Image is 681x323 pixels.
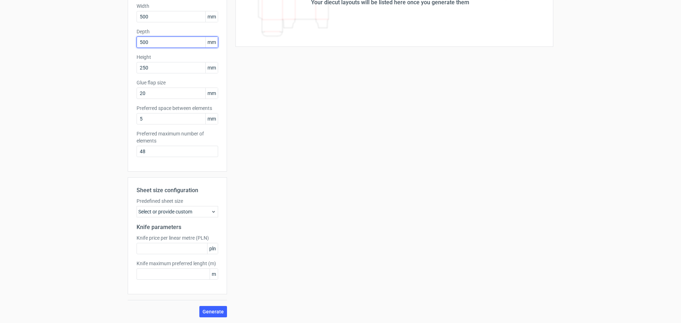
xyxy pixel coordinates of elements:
button: Generate [199,306,227,317]
h2: Sheet size configuration [137,186,218,195]
label: Glue flap size [137,79,218,86]
span: pln [207,243,218,254]
h2: Knife parameters [137,223,218,232]
span: mm [205,11,218,22]
label: Knife maximum preferred lenght (m) [137,260,218,267]
span: mm [205,37,218,48]
span: mm [205,62,218,73]
span: mm [205,113,218,124]
span: m [210,269,218,279]
label: Predefined sheet size [137,197,218,205]
label: Height [137,54,218,61]
div: Select or provide custom [137,206,218,217]
span: mm [205,88,218,99]
label: Knife price per linear metre (PLN) [137,234,218,241]
label: Width [137,2,218,10]
label: Preferred maximum number of elements [137,130,218,144]
label: Preferred space between elements [137,105,218,112]
label: Depth [137,28,218,35]
span: Generate [203,309,224,314]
